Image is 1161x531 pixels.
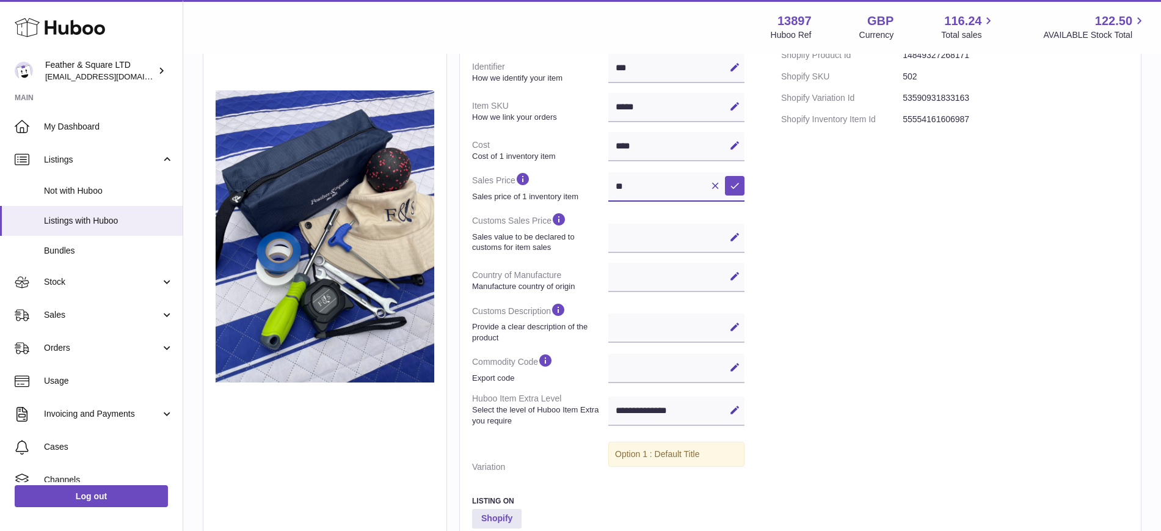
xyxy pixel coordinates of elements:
dt: Shopify Product Id [781,45,903,66]
span: Listings with Huboo [44,215,173,227]
dt: Identifier [472,56,608,88]
div: Currency [859,29,894,41]
strong: Manufacture country of origin [472,281,605,292]
dt: Item SKU [472,95,608,127]
strong: Export code [472,373,605,384]
span: My Dashboard [44,121,173,133]
span: Orders [44,342,161,354]
dd: 502 [903,66,1129,87]
dt: Cost [472,134,608,166]
span: Bundles [44,245,173,257]
span: Usage [44,375,173,387]
dt: Country of Manufacture [472,265,608,296]
strong: Sales price of 1 inventory item [472,191,605,202]
strong: Select the level of Huboo Item Extra you require [472,405,605,426]
dd: 53590931833163 [903,87,1129,109]
strong: How we link your orders [472,112,605,123]
dd: 55554161606987 [903,109,1129,130]
span: Stock [44,276,161,288]
a: 116.24 Total sales [941,13,995,41]
dt: Variation [472,456,608,478]
span: Listings [44,154,161,166]
a: 122.50 AVAILABLE Stock Total [1043,13,1146,41]
span: Cases [44,441,173,453]
strong: GBP [867,13,893,29]
strong: Provide a clear description of the product [472,321,605,343]
div: Huboo Ref [771,29,812,41]
span: 122.50 [1095,13,1132,29]
span: AVAILABLE Stock Total [1043,29,1146,41]
div: Feather & Square LTD [45,59,155,82]
div: Option 1 : Default Title [608,442,744,467]
span: Sales [44,309,161,321]
span: 116.24 [944,13,981,29]
strong: Shopify [472,509,522,529]
dd: 14849327268171 [903,45,1129,66]
strong: How we identify your item [472,73,605,84]
a: Log out [15,485,168,507]
span: Total sales [941,29,995,41]
dt: Sales Price [472,166,608,207]
h3: Listing On [472,496,744,506]
dt: Shopify Variation Id [781,87,903,109]
dt: Shopify Inventory Item Id [781,109,903,130]
dt: Huboo Item Extra Level [472,388,608,431]
span: Not with Huboo [44,185,173,197]
strong: Sales value to be declared to customs for item sales [472,232,605,253]
strong: Cost of 1 inventory item [472,151,605,162]
dt: Commodity Code [472,348,608,388]
dt: Customs Sales Price [472,207,608,257]
img: feathernsquare@gmail.com [15,62,33,80]
span: Channels [44,474,173,486]
dt: Shopify SKU [781,66,903,87]
img: IMG_7635.jpg [216,90,434,382]
span: [EMAIL_ADDRESS][DOMAIN_NAME] [45,71,180,81]
dt: Customs Description [472,297,608,348]
strong: 13897 [777,13,812,29]
span: Invoicing and Payments [44,408,161,420]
